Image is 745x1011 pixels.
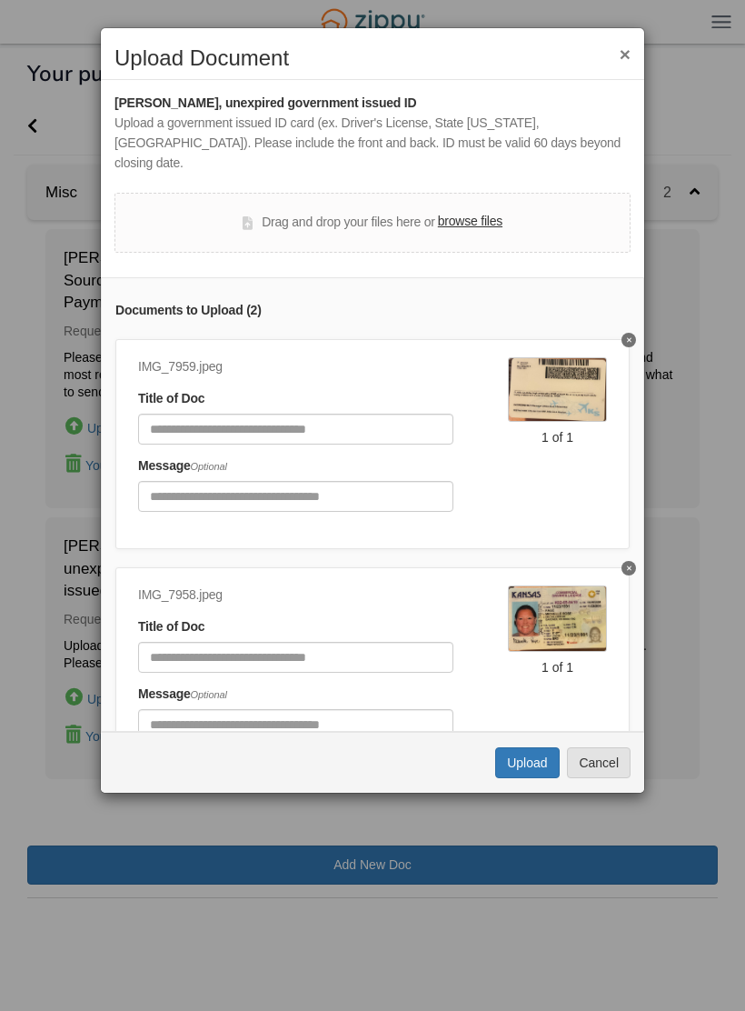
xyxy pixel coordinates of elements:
[138,357,453,377] div: IMG_7959.jpeg
[620,45,631,64] button: ×
[191,689,227,700] span: Optional
[138,414,453,445] input: Document Title
[508,428,607,446] div: 1 of 1
[621,561,636,576] button: Delete undefined
[508,658,607,676] div: 1 of 1
[114,114,631,174] div: Upload a government issued ID card (ex. Driver's License, State [US_STATE], [GEOGRAPHIC_DATA]). P...
[114,46,631,70] h2: Upload Document
[138,389,204,409] label: Title of Doc
[138,642,453,673] input: Document Title
[115,301,630,321] div: Documents to Upload ( 2 )
[438,212,502,232] label: browse files
[138,685,227,705] label: Message
[138,617,204,637] label: Title of Doc
[621,333,636,347] button: Delete undefined
[567,747,631,778] button: Cancel
[138,456,227,476] label: Message
[191,461,227,472] span: Optional
[138,481,453,512] input: Include any comments on this document
[495,747,559,778] button: Upload
[243,212,502,234] div: Drag and drop your files here or
[138,586,453,606] div: IMG_7958.jpeg
[114,94,631,114] div: [PERSON_NAME], unexpired government issued ID
[138,709,453,740] input: Include any comments on this document
[508,586,607,652] img: IMG_7958.jpeg
[508,357,607,422] img: IMG_7959.jpeg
